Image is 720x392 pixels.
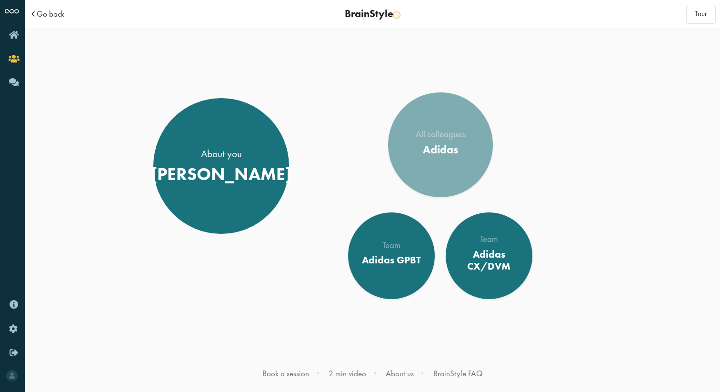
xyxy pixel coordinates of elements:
a: 2 min video [329,368,366,379]
a: Go back [37,10,64,18]
div: Team [454,235,524,244]
a: Team Adidas CX/DVM [446,212,532,299]
img: info-yellow.svg [393,11,400,19]
a: Team Adidas GPBT [348,212,435,299]
div: About you [151,147,291,161]
div: Adidas GPBT [362,254,421,266]
div: Team [362,241,421,250]
a: Book a session [262,368,309,379]
a: About us [386,368,414,379]
a: About you [PERSON_NAME] [153,98,289,234]
span: Tour [695,9,707,19]
div: BrainStyle [201,9,544,20]
a: All colleagues Adidas [388,92,493,197]
a: BrainStyle FAQ [433,368,482,379]
div: [PERSON_NAME] [151,163,291,185]
div: Adidas CX/DVM [454,248,524,272]
button: Tour [686,5,716,24]
div: Adidas [416,143,465,156]
div: All colleagues [416,130,465,139]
